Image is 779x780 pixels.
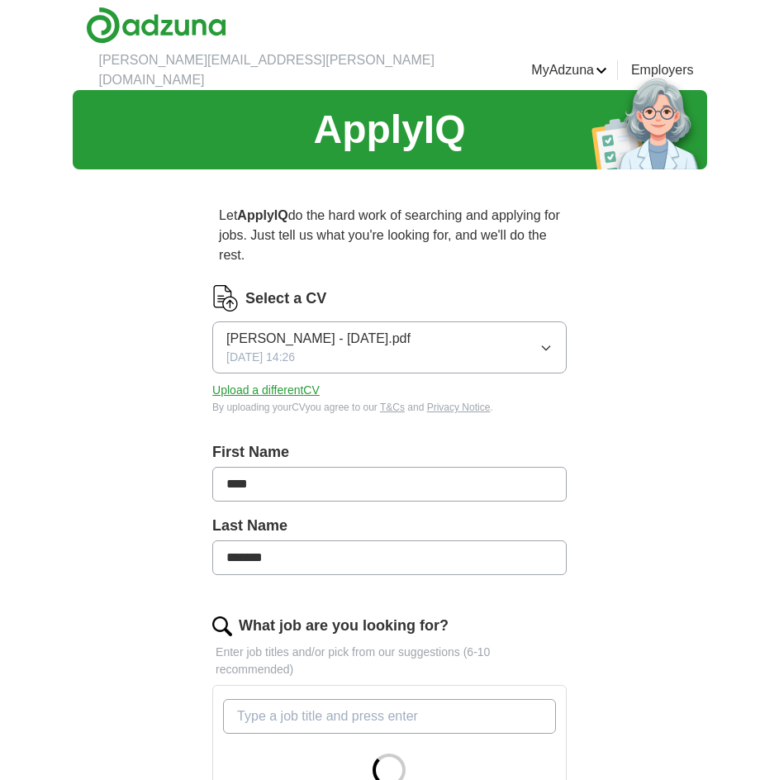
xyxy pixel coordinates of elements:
[212,441,567,464] label: First Name
[212,382,320,399] button: Upload a differentCV
[313,100,465,159] h1: ApplyIQ
[380,402,405,413] a: T&Cs
[86,7,226,44] img: Adzuna logo
[631,60,694,80] a: Employers
[531,60,607,80] a: MyAdzuna
[223,699,556,734] input: Type a job title and press enter
[212,199,567,272] p: Let do the hard work of searching and applying for jobs. Just tell us what you're looking for, an...
[245,288,326,310] label: Select a CV
[427,402,491,413] a: Privacy Notice
[239,615,449,637] label: What job are you looking for?
[237,208,287,222] strong: ApplyIQ
[226,329,411,349] span: [PERSON_NAME] - [DATE].pdf
[212,321,567,373] button: [PERSON_NAME] - [DATE].pdf[DATE] 14:26
[226,349,295,366] span: [DATE] 14:26
[212,515,567,537] label: Last Name
[212,285,239,312] img: CV Icon
[212,616,232,636] img: search.png
[212,400,567,415] div: By uploading your CV you agree to our and .
[99,50,519,90] li: [PERSON_NAME][EMAIL_ADDRESS][PERSON_NAME][DOMAIN_NAME]
[212,644,567,678] p: Enter job titles and/or pick from our suggestions (6-10 recommended)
